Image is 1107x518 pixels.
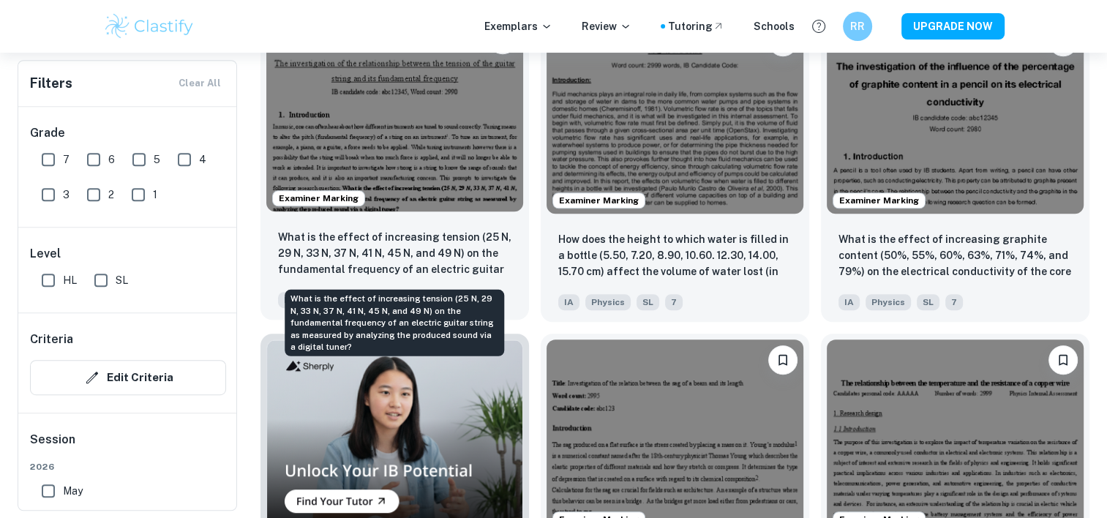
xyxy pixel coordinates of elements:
[866,294,911,310] span: Physics
[116,272,128,288] span: SL
[553,194,645,207] span: Examiner Marking
[1048,345,1078,375] button: Bookmark
[154,151,160,168] span: 5
[484,18,552,34] p: Exemplars
[843,12,872,41] button: RR
[582,18,631,34] p: Review
[266,19,523,211] img: Physics IA example thumbnail: What is the effect of increasing tension
[30,73,72,94] h6: Filters
[806,14,831,39] button: Help and Feedback
[917,294,939,310] span: SL
[945,294,963,310] span: 7
[108,187,114,203] span: 2
[278,292,299,308] span: IA
[838,294,860,310] span: IA
[63,272,77,288] span: HL
[558,294,579,310] span: IA
[754,18,795,34] a: Schools
[63,151,70,168] span: 7
[849,18,866,34] h6: RR
[838,231,1072,281] p: What is the effect of increasing graphite content (50%, 55%, 60%, 63%, 71%, 74%, and 79%) on the ...
[30,431,226,460] h6: Session
[901,13,1005,40] button: UPGRADE NOW
[827,21,1084,214] img: Physics IA example thumbnail: What is the effect of increasing graphit
[30,124,226,142] h6: Grade
[199,151,206,168] span: 4
[768,345,798,375] button: Bookmark
[585,294,631,310] span: Physics
[103,12,196,41] img: Clastify logo
[30,331,73,348] h6: Criteria
[547,21,803,214] img: Physics IA example thumbnail: How does the height to which water is fi
[260,15,529,322] a: Examiner MarkingBookmarkWhat is the effect of increasing tension (25 N, 29 N, 33 N, 37 N, 41 N, 4...
[278,229,511,279] p: What is the effect of increasing tension (25 N, 29 N, 33 N, 37 N, 41 N, 45 N, and 49 N) on the fu...
[108,151,115,168] span: 6
[833,194,925,207] span: Examiner Marking
[637,294,659,310] span: SL
[153,187,157,203] span: 1
[30,245,226,263] h6: Level
[30,360,226,395] button: Edit Criteria
[558,231,792,281] p: How does the height to which water is filled in a bottle (5.50, 7.20, 8.90, 10.60. 12.30, 14.00, ...
[63,187,70,203] span: 3
[63,483,83,499] span: May
[541,15,809,322] a: Examiner MarkingBookmarkHow does the height to which water is filled in a bottle (5.50, 7.20, 8.9...
[668,18,724,34] a: Tutoring
[821,15,1089,322] a: Examiner MarkingBookmarkWhat is the effect of increasing graphite content (50%, 55%, 60%, 63%, 71...
[285,290,504,356] div: What is the effect of increasing tension (25 N, 29 N, 33 N, 37 N, 41 N, 45 N, and 49 N) on the fu...
[30,460,226,473] span: 2026
[665,294,683,310] span: 7
[273,192,364,205] span: Examiner Marking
